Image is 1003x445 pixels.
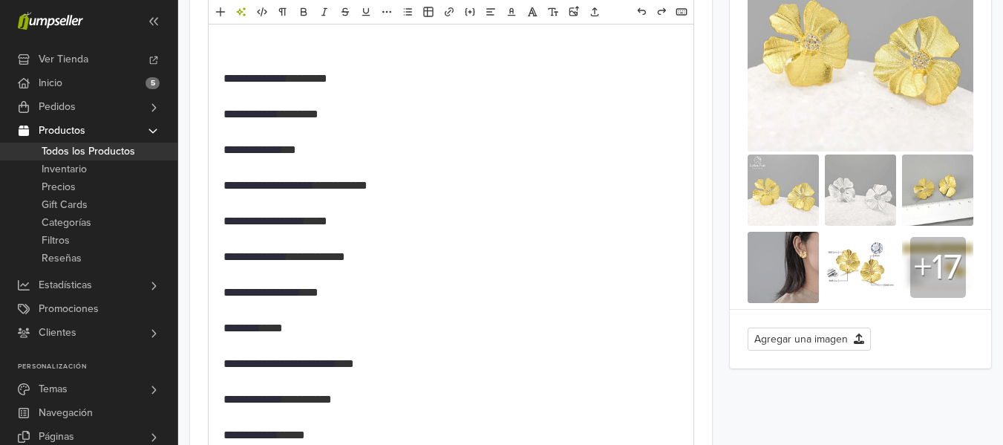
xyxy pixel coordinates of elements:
[211,2,230,22] a: Añadir
[42,196,88,214] span: Gift Cards
[902,155,973,226] img: 140
[825,155,896,226] img: 140
[502,2,521,22] a: Color del texto
[146,77,160,89] span: 5
[748,155,819,226] img: 140
[910,237,966,298] span: + 17
[39,401,93,425] span: Navegación
[632,2,651,22] a: Deshacer
[39,321,76,345] span: Clientes
[18,363,177,371] p: Personalización
[39,48,88,71] span: Ver Tienda
[39,71,62,95] span: Inicio
[273,2,293,22] a: Formato
[42,178,76,196] span: Precios
[232,2,251,22] a: Herramientas de IA
[39,119,85,143] span: Productos
[419,2,438,22] a: Tabla
[748,328,871,351] button: Agregar una imagen
[543,2,563,22] a: Tamaño de fuente
[42,214,91,232] span: Categorías
[652,2,671,22] a: Rehacer
[585,2,604,22] a: Subir archivos
[294,2,313,22] a: Negrita
[564,2,584,22] a: Subir imágenes
[42,143,135,160] span: Todos los Productos
[315,2,334,22] a: Cursiva
[39,273,92,297] span: Estadísticas
[481,2,500,22] a: Alineación
[42,160,87,178] span: Inventario
[523,2,542,22] a: Fuente
[39,95,76,119] span: Pedidos
[672,2,691,22] a: Atajos
[377,2,396,22] a: Más formato
[460,2,480,22] a: Incrustar
[748,232,819,303] img: 140
[39,297,99,321] span: Promociones
[39,377,68,401] span: Temas
[440,2,459,22] a: Enlace
[356,2,376,22] a: Subrayado
[398,2,417,22] a: Lista
[336,2,355,22] a: Eliminado
[825,232,896,303] img: 140
[42,250,82,267] span: Reseñas
[252,2,272,22] a: HTML
[42,232,70,250] span: Filtros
